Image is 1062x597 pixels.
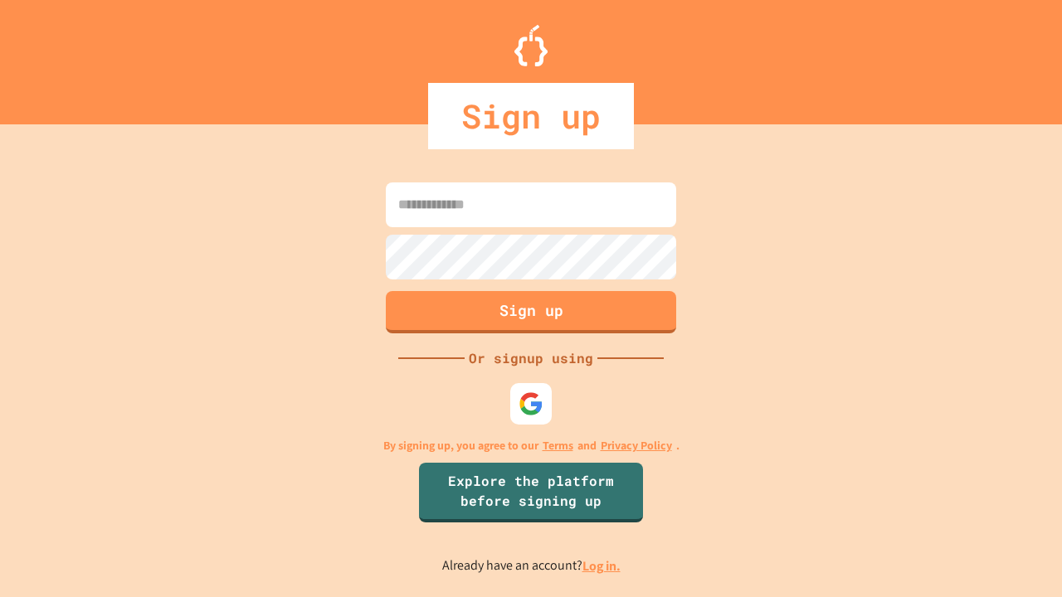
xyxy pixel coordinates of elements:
[428,83,634,149] div: Sign up
[924,459,1045,529] iframe: chat widget
[582,557,621,575] a: Log in.
[386,291,676,333] button: Sign up
[601,437,672,454] a: Privacy Policy
[465,348,597,368] div: Or signup using
[543,437,573,454] a: Terms
[383,437,680,454] p: By signing up, you agree to our and .
[442,556,621,576] p: Already have an account?
[514,25,548,66] img: Logo.svg
[419,463,643,522] a: Explore the platform before signing up
[992,531,1045,580] iframe: chat widget
[519,391,543,416] img: google-icon.svg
